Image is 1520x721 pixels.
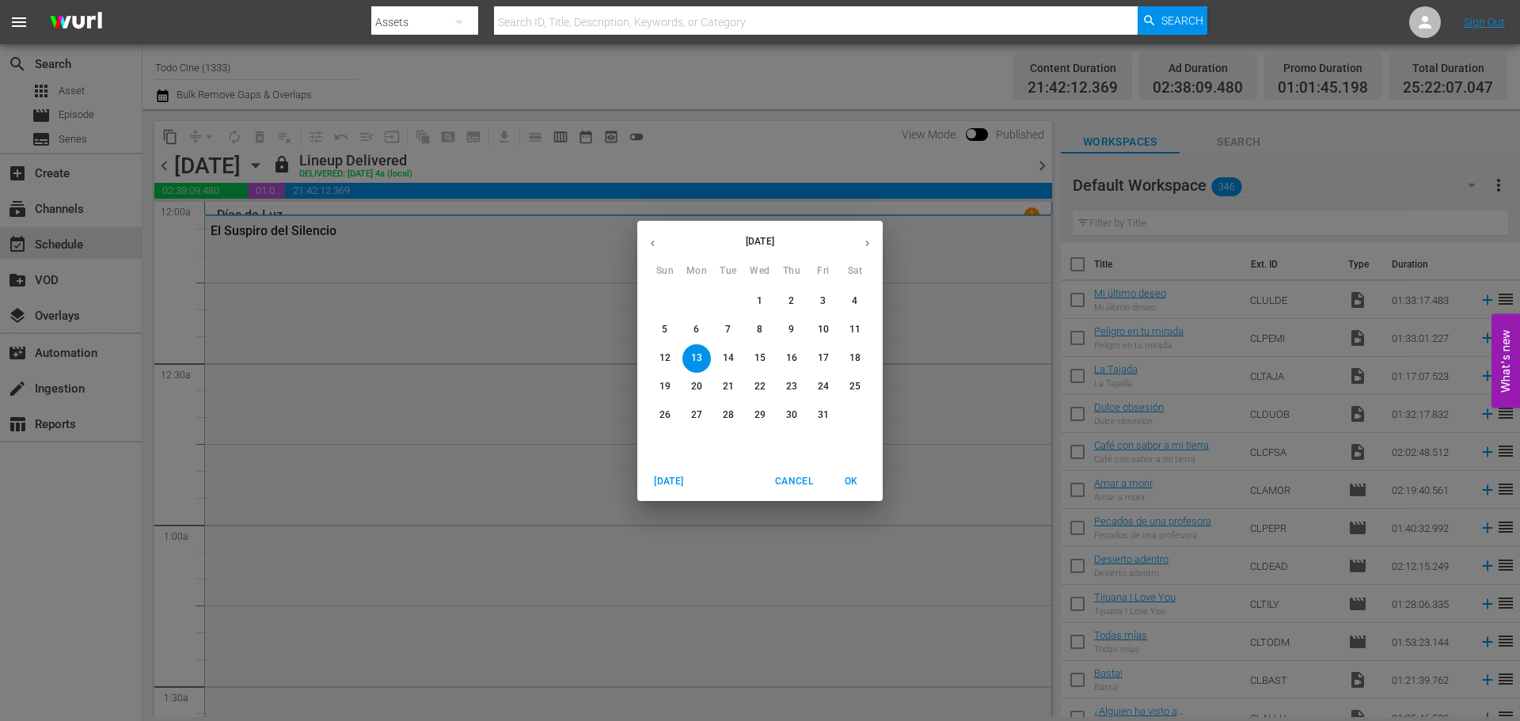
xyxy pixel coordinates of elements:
p: 30 [786,408,797,422]
button: 13 [682,344,711,373]
span: OK [832,473,870,490]
button: 20 [682,373,711,401]
p: 8 [757,323,762,336]
p: 3 [820,294,826,308]
p: 22 [754,380,766,393]
button: OK [826,469,876,495]
p: 16 [786,351,797,365]
button: 22 [746,373,774,401]
span: Tue [714,264,743,279]
button: 29 [746,401,774,430]
button: 27 [682,401,711,430]
p: 25 [849,380,861,393]
button: 26 [651,401,679,430]
button: 23 [777,373,806,401]
p: 13 [691,351,702,365]
a: Sign Out [1464,16,1505,28]
p: 9 [788,323,794,336]
span: menu [9,13,28,32]
button: 14 [714,344,743,373]
p: 15 [754,351,766,365]
p: 27 [691,408,702,422]
span: Search [1161,6,1203,35]
button: 7 [714,316,743,344]
p: 20 [691,380,702,393]
p: 6 [693,323,699,336]
p: 11 [849,323,861,336]
p: 26 [659,408,671,422]
button: 31 [809,401,838,430]
span: Fri [809,264,838,279]
span: Cancel [775,473,813,490]
span: Thu [777,264,806,279]
button: 16 [777,344,806,373]
p: 31 [818,408,829,422]
button: 21 [714,373,743,401]
button: Cancel [769,469,819,495]
p: 21 [723,380,734,393]
button: 18 [841,344,869,373]
button: 8 [746,316,774,344]
span: Wed [746,264,774,279]
span: Mon [682,264,711,279]
button: 10 [809,316,838,344]
button: 28 [714,401,743,430]
p: 18 [849,351,861,365]
button: 9 [777,316,806,344]
button: [DATE] [644,469,694,495]
button: 17 [809,344,838,373]
button: 19 [651,373,679,401]
button: 6 [682,316,711,344]
button: 1 [746,287,774,316]
p: 24 [818,380,829,393]
p: 2 [788,294,794,308]
button: 2 [777,287,806,316]
button: 15 [746,344,774,373]
img: ans4CAIJ8jUAAAAAAAAAAAAAAAAAAAAAAAAgQb4GAAAAAAAAAAAAAAAAAAAAAAAAJMjXAAAAAAAAAAAAAAAAAAAAAAAAgAT5G... [38,4,114,41]
p: 4 [852,294,857,308]
button: 4 [841,287,869,316]
p: 17 [818,351,829,365]
p: 14 [723,351,734,365]
p: [DATE] [668,234,852,249]
p: 19 [659,380,671,393]
button: 5 [651,316,679,344]
button: 3 [809,287,838,316]
p: 5 [662,323,667,336]
button: 24 [809,373,838,401]
p: 10 [818,323,829,336]
button: 30 [777,401,806,430]
p: 12 [659,351,671,365]
button: 25 [841,373,869,401]
button: Open Feedback Widget [1491,313,1520,408]
p: 28 [723,408,734,422]
span: Sun [651,264,679,279]
span: Sat [841,264,869,279]
p: 29 [754,408,766,422]
p: 1 [757,294,762,308]
p: 23 [786,380,797,393]
span: [DATE] [650,473,688,490]
p: 7 [725,323,731,336]
button: 12 [651,344,679,373]
button: 11 [841,316,869,344]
